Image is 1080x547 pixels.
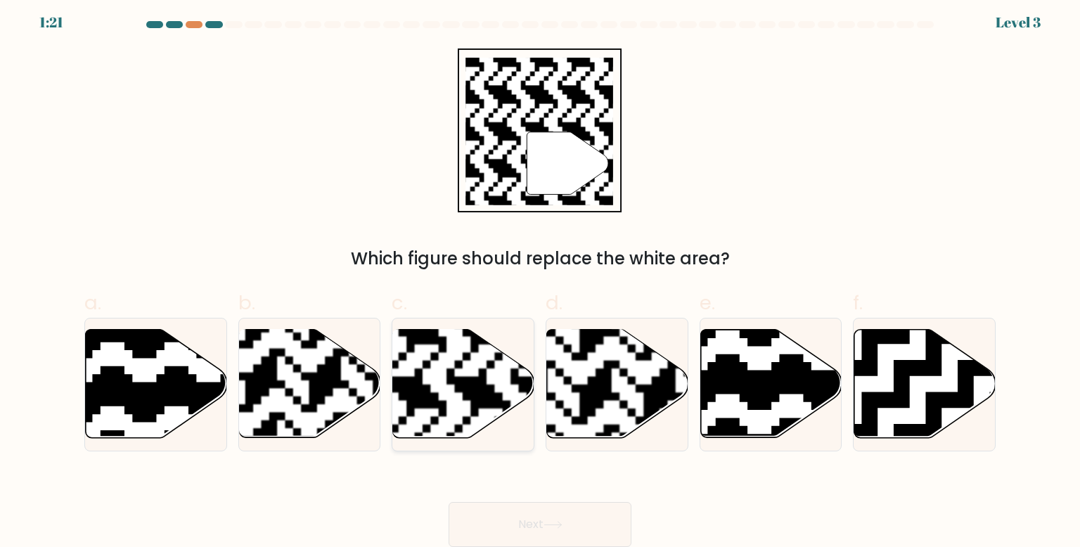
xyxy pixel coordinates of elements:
div: 1:21 [39,12,63,33]
span: b. [238,289,255,316]
button: Next [449,502,631,547]
span: f. [853,289,863,316]
span: c. [392,289,407,316]
span: e. [700,289,715,316]
div: Level 3 [996,12,1041,33]
g: " [527,132,609,195]
div: Which figure should replace the white area? [93,246,987,271]
span: d. [546,289,562,316]
span: a. [84,289,101,316]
